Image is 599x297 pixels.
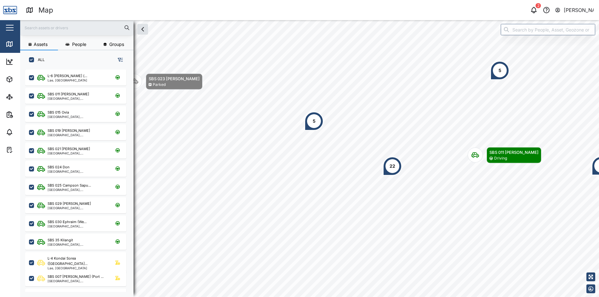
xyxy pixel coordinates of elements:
[16,93,31,100] div: Sites
[48,279,108,283] div: [GEOGRAPHIC_DATA], [GEOGRAPHIC_DATA]
[16,146,34,153] div: Tasks
[494,155,507,161] div: Driving
[48,73,87,79] div: L-6 [PERSON_NAME] (...
[555,6,594,14] button: [PERSON_NAME]
[490,61,509,80] div: Map marker
[48,152,108,155] div: [GEOGRAPHIC_DATA], [GEOGRAPHIC_DATA]
[499,67,501,74] div: 5
[48,225,108,228] div: [GEOGRAPHIC_DATA], [GEOGRAPHIC_DATA]
[48,274,104,279] div: SBS 007 [PERSON_NAME] (Port ...
[48,243,108,246] div: [GEOGRAPHIC_DATA], [GEOGRAPHIC_DATA]
[48,206,108,210] div: [GEOGRAPHIC_DATA], [GEOGRAPHIC_DATA]
[38,5,53,16] div: Map
[48,266,108,270] div: Lae, [GEOGRAPHIC_DATA]
[16,41,31,48] div: Map
[468,147,541,163] div: Map marker
[16,111,38,118] div: Reports
[16,58,45,65] div: Dashboard
[149,76,200,82] div: SBS 023 [PERSON_NAME]
[390,163,395,170] div: 22
[16,129,36,136] div: Alarms
[501,24,595,35] input: Search by People, Asset, Geozone or Place
[48,115,108,118] div: [GEOGRAPHIC_DATA], [GEOGRAPHIC_DATA]
[48,219,87,225] div: SBS 030 Ephraim (We...
[564,6,594,14] div: [PERSON_NAME]
[3,3,17,17] img: Main Logo
[536,3,541,8] div: 2
[48,79,87,82] div: Lae, [GEOGRAPHIC_DATA]
[48,97,108,100] div: [GEOGRAPHIC_DATA], [GEOGRAPHIC_DATA]
[48,170,108,173] div: [GEOGRAPHIC_DATA], [GEOGRAPHIC_DATA]
[153,82,166,88] div: Parked
[34,42,48,47] span: Assets
[109,42,124,47] span: Groups
[127,74,203,90] div: Map marker
[48,110,69,115] div: SBS 015 Ovia
[48,238,73,243] div: SBS 35 Kilangit
[24,23,130,32] input: Search assets or drivers
[489,149,539,155] div: SBS 011 [PERSON_NAME]
[16,76,36,83] div: Assets
[48,201,91,206] div: SBS 029 [PERSON_NAME]
[383,157,402,176] div: Map marker
[305,112,323,131] div: Map marker
[48,188,108,191] div: [GEOGRAPHIC_DATA], [GEOGRAPHIC_DATA]
[48,256,108,266] div: L-4 Kondai Sorea ([GEOGRAPHIC_DATA]...
[20,20,599,297] canvas: Map
[48,146,90,152] div: SBS 021 [PERSON_NAME]
[34,57,45,62] label: ALL
[25,67,133,292] div: grid
[72,42,86,47] span: People
[48,183,91,188] div: SBS 025 Campson Sapu...
[48,92,89,97] div: SBS 011 [PERSON_NAME]
[48,128,90,133] div: SBS 019 [PERSON_NAME]
[48,165,70,170] div: SBS 024 Don
[313,118,316,125] div: 5
[48,133,108,137] div: [GEOGRAPHIC_DATA], [GEOGRAPHIC_DATA]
